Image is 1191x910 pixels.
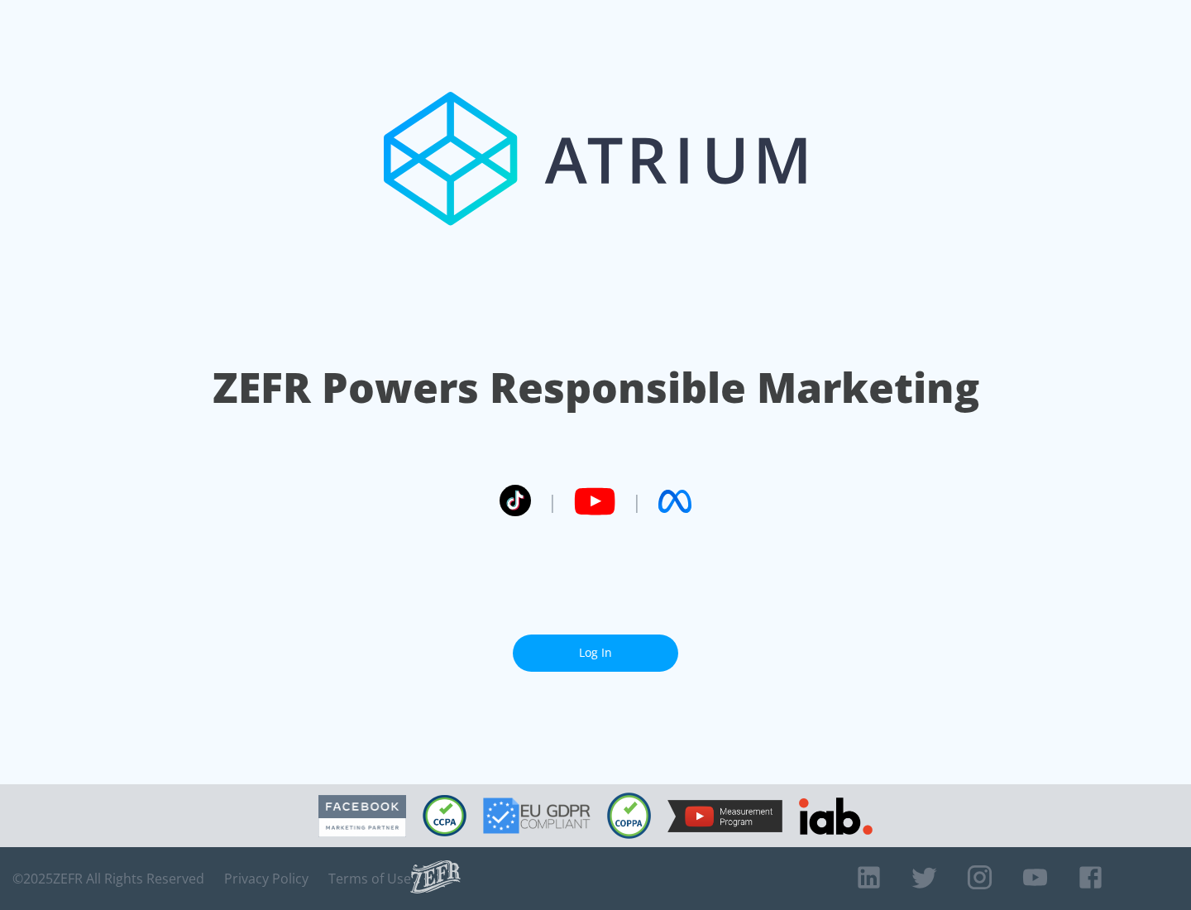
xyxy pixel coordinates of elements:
h1: ZEFR Powers Responsible Marketing [213,359,979,416]
img: YouTube Measurement Program [667,800,782,832]
a: Log In [513,635,678,672]
a: Terms of Use [328,870,411,887]
img: CCPA Compliant [423,795,466,836]
span: © 2025 ZEFR All Rights Reserved [12,870,204,887]
img: GDPR Compliant [483,797,591,834]
span: | [548,489,557,514]
a: Privacy Policy [224,870,309,887]
img: Facebook Marketing Partner [318,795,406,837]
img: IAB [799,797,873,835]
span: | [632,489,642,514]
img: COPPA Compliant [607,793,651,839]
